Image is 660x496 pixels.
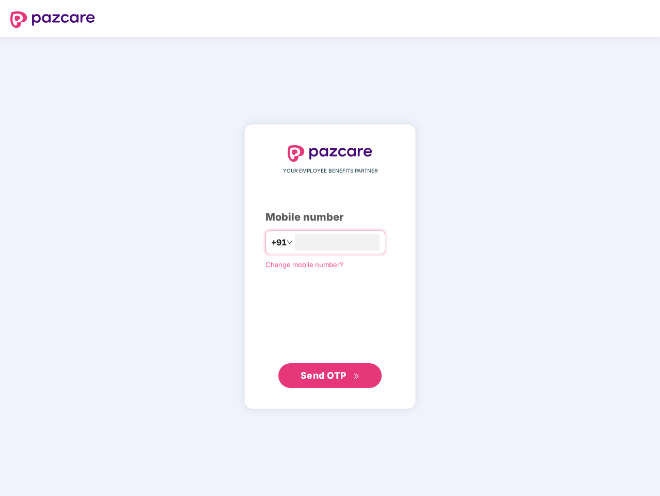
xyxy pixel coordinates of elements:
[271,236,287,249] span: +91
[301,370,347,381] span: Send OTP
[265,209,395,225] div: Mobile number
[353,373,360,380] span: double-right
[278,363,382,388] button: Send OTPdouble-right
[283,167,378,175] span: YOUR EMPLOYEE BENEFITS PARTNER
[288,145,372,162] img: logo
[287,239,293,245] span: down
[265,260,343,269] a: Change mobile number?
[10,11,95,28] img: logo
